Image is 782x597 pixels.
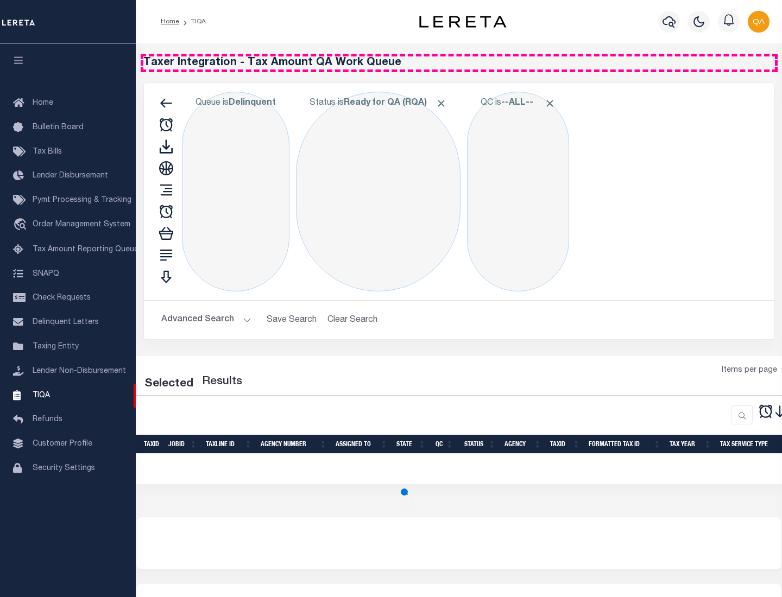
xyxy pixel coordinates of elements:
[33,294,91,302] span: Check Requests
[256,435,331,454] th: Agency Number
[748,11,770,33] img: svg+xml;base64,PHN2ZyB4bWxucz0iaHR0cDovL3d3dy53My5vcmcvMjAwMC9zdmciIHBvaW50ZXItZXZlbnRzPSJub25lIi...
[33,465,95,472] span: Security Settings
[419,16,506,28] img: logo-dark.svg
[33,319,99,326] span: Delinquent Letters
[500,435,546,454] th: Agency
[33,148,62,156] span: Tax Bills
[179,17,206,27] li: TIQA
[722,365,777,377] span: Items per page
[33,391,50,399] span: TIQA
[201,435,256,454] th: TaxLine ID
[13,218,30,232] i: travel_explore
[33,440,92,448] span: Customer Profile
[33,246,138,253] span: Tax Amount Reporting Queue
[260,309,323,331] button: Save Search
[229,99,276,107] b: Delinquent
[143,56,775,69] h5: Taxer Integration - Tax Amount QA Work Queue
[33,367,126,375] span: Lender Non-Disbursement
[140,435,164,454] th: TaxID
[323,309,382,331] button: Clear Search
[467,92,569,291] div: Click to Edit
[144,376,193,393] div: Selected
[544,98,556,109] span: Click to Remove
[296,92,461,291] div: Click to Edit
[33,270,59,277] span: SNAPQ
[33,99,53,107] span: Home
[33,172,108,180] span: Lender Disbursement
[164,435,201,454] th: JobID
[436,98,447,109] span: Click to Remove
[33,124,84,131] span: Bulletin Board
[182,92,289,291] div: Click to Edit
[33,196,131,204] span: Pymt Processing & Tracking
[584,435,665,454] th: Formatted Tax ID
[665,435,716,454] th: Tax Year
[33,343,79,351] span: Taxing Entity
[430,435,458,454] th: QC
[161,309,251,331] button: Advanced Search
[546,435,584,454] th: TaxID
[392,435,430,454] th: State
[33,416,62,423] span: Refunds
[202,373,242,391] label: Results
[458,435,500,454] th: Status
[501,99,533,107] b: --ALL--
[161,18,179,25] a: Home
[33,221,130,228] span: Order Management System
[331,435,392,454] th: Assigned To
[344,99,447,107] b: Ready for QA (RQA)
